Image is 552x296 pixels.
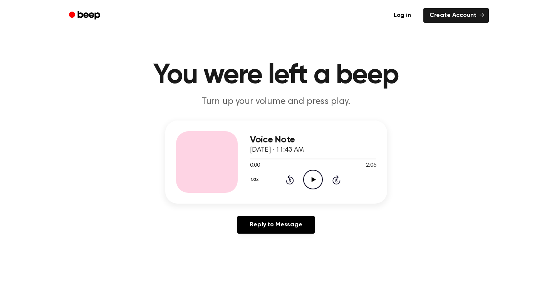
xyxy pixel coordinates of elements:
[366,162,376,170] span: 2:06
[250,147,304,154] span: [DATE] · 11:43 AM
[386,7,419,24] a: Log in
[79,62,473,89] h1: You were left a beep
[64,8,107,23] a: Beep
[128,95,424,108] p: Turn up your volume and press play.
[250,162,260,170] span: 0:00
[237,216,314,234] a: Reply to Message
[423,8,489,23] a: Create Account
[250,135,376,145] h3: Voice Note
[250,173,262,186] button: 1.0x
